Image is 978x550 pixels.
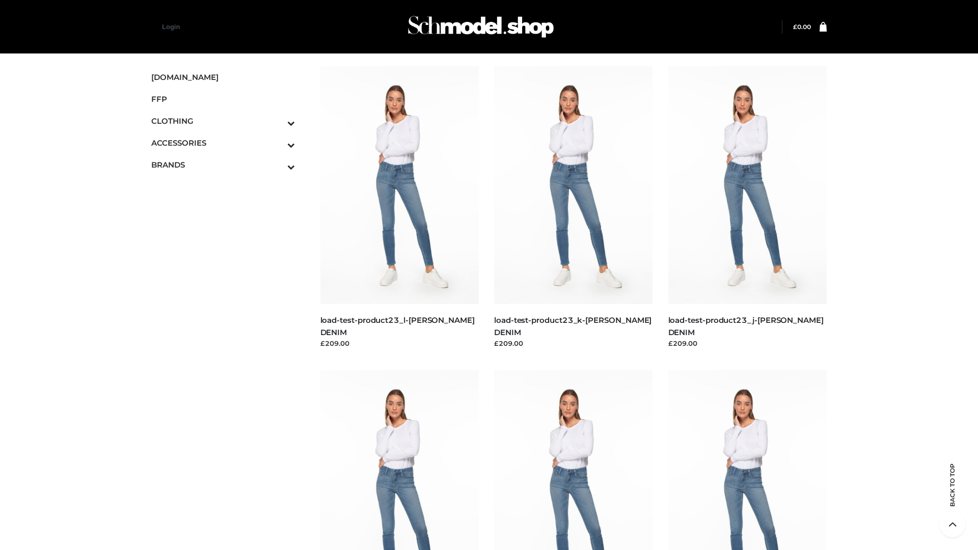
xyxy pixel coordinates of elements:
[259,154,295,176] button: Toggle Submenu
[793,23,811,31] bdi: 0.00
[151,132,295,154] a: ACCESSORIESToggle Submenu
[259,110,295,132] button: Toggle Submenu
[494,338,653,348] div: £209.00
[494,315,651,337] a: load-test-product23_k-[PERSON_NAME] DENIM
[151,110,295,132] a: CLOTHINGToggle Submenu
[940,481,965,507] span: Back to top
[320,315,475,337] a: load-test-product23_l-[PERSON_NAME] DENIM
[151,93,295,105] span: FFP
[793,23,797,31] span: £
[151,66,295,88] a: [DOMAIN_NAME]
[151,159,295,171] span: BRANDS
[151,115,295,127] span: CLOTHING
[259,132,295,154] button: Toggle Submenu
[151,137,295,149] span: ACCESSORIES
[151,71,295,83] span: [DOMAIN_NAME]
[668,338,827,348] div: £209.00
[162,23,180,31] a: Login
[793,23,811,31] a: £0.00
[151,88,295,110] a: FFP
[151,154,295,176] a: BRANDSToggle Submenu
[404,7,557,47] img: Schmodel Admin 964
[668,315,824,337] a: load-test-product23_j-[PERSON_NAME] DENIM
[320,338,479,348] div: £209.00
